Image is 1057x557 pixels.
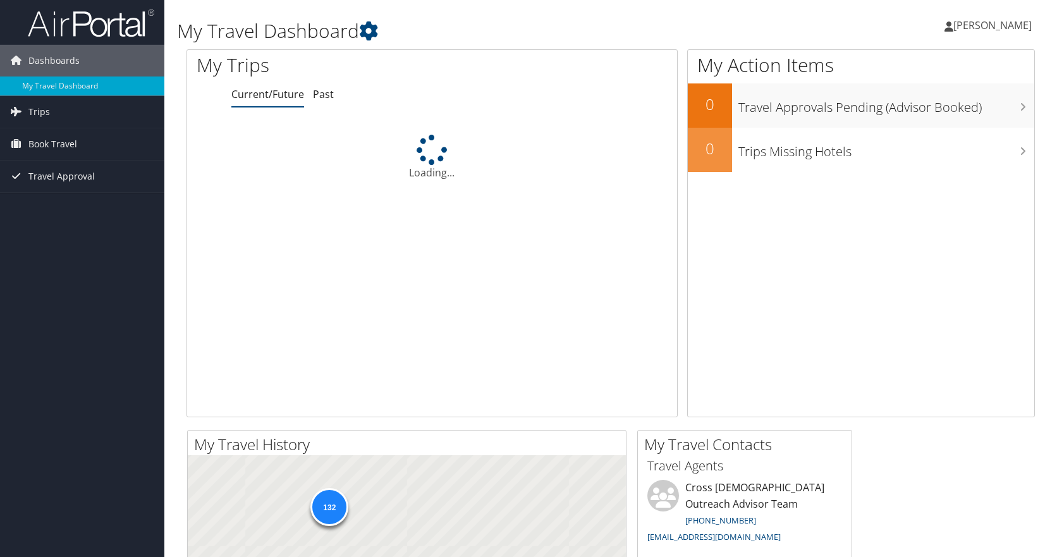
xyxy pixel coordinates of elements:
a: 0Travel Approvals Pending (Advisor Booked) [688,83,1034,128]
a: Past [313,87,334,101]
h3: Travel Approvals Pending (Advisor Booked) [738,92,1034,116]
a: [EMAIL_ADDRESS][DOMAIN_NAME] [647,531,781,542]
h3: Trips Missing Hotels [738,137,1034,161]
span: Travel Approval [28,161,95,192]
div: 132 [310,488,348,526]
a: [PHONE_NUMBER] [685,515,756,526]
h2: My Travel Contacts [644,434,852,455]
span: Trips [28,96,50,128]
h1: My Trips [197,52,463,78]
li: Cross [DEMOGRAPHIC_DATA] Outreach Advisor Team [641,480,848,548]
h1: My Travel Dashboard [177,18,755,44]
h2: 0 [688,138,732,159]
span: Book Travel [28,128,77,160]
div: Loading... [187,135,677,180]
img: airportal-logo.png [28,8,154,38]
h2: My Travel History [194,434,626,455]
a: [PERSON_NAME] [944,6,1044,44]
span: [PERSON_NAME] [953,18,1032,32]
h3: Travel Agents [647,457,842,475]
span: Dashboards [28,45,80,77]
a: Current/Future [231,87,304,101]
h2: 0 [688,94,732,115]
a: 0Trips Missing Hotels [688,128,1034,172]
h1: My Action Items [688,52,1034,78]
